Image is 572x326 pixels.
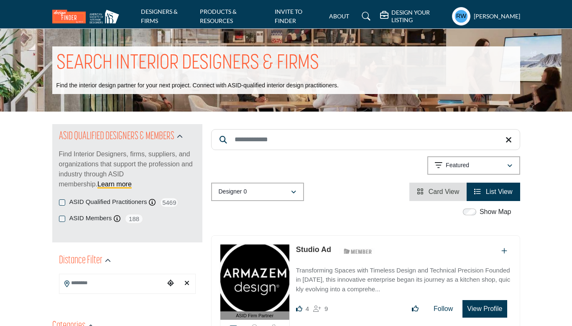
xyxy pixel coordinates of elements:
[125,214,143,224] span: 188
[409,183,467,201] li: Card View
[339,246,377,257] img: ASID Members Badge Icon
[56,81,339,90] p: Find the interior design partner for your next project. Connect with ASID-qualified interior desi...
[56,51,319,76] h1: SEARCH INTERIOR DESIGNERS & FIRMS
[467,183,520,201] li: List View
[380,9,447,24] div: DESIGN YOUR LISTING
[417,188,459,195] a: View Card
[211,183,304,201] button: Designer 0
[296,245,331,254] a: Studio Ad
[160,197,179,208] span: 5469
[69,214,112,223] label: ASID Members
[428,301,458,317] button: Follow
[474,188,512,195] a: View List
[52,10,123,23] img: Site Logo
[181,275,193,293] div: Clear search location
[141,8,178,24] a: DESIGNERS & FIRMS
[296,266,511,294] p: Transforming Spaces with Timeless Design and Technical Precision Founded in [DATE], this innovati...
[354,10,376,23] a: Search
[59,129,174,144] h2: ASID QUALIFIED DESIGNERS & MEMBERS
[236,312,273,319] span: ASID Firm Partner
[296,261,511,294] a: Transforming Spaces with Timeless Design and Technical Precision Founded in [DATE], this innovati...
[429,188,460,195] span: Card View
[329,13,349,20] a: ABOUT
[313,304,328,314] div: Followers
[462,300,507,318] button: View Profile
[200,8,237,24] a: PRODUCTS & RESOURCES
[446,161,469,170] p: Featured
[391,9,447,24] h5: DESIGN YOUR LISTING
[220,244,289,320] a: ASID Firm Partner
[69,197,147,207] label: ASID Qualified Practitioners
[474,12,520,20] h5: [PERSON_NAME]
[97,181,132,188] a: Learn more
[275,8,302,24] a: INVITE TO FINDER
[59,275,165,291] input: Search Location
[59,199,65,206] input: ASID Qualified Practitioners checkbox
[501,247,507,255] a: Add To List
[59,149,196,189] p: Find Interior Designers, firms, suppliers, and organizations that support the profession and indu...
[164,275,176,293] div: Choose your current location
[406,301,424,317] button: Like listing
[296,244,331,255] p: Studio Ad
[486,188,513,195] span: List View
[59,216,65,222] input: ASID Members checkbox
[219,188,247,196] p: Designer 0
[452,7,470,25] button: Show hide supplier dropdown
[296,306,302,312] i: Likes
[220,244,289,311] img: Studio Ad
[211,129,520,150] input: Search Keyword
[427,156,520,175] button: Featured
[480,207,511,217] label: Show Map
[59,253,102,268] h2: Distance Filter
[324,305,328,312] span: 9
[306,305,309,312] span: 4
